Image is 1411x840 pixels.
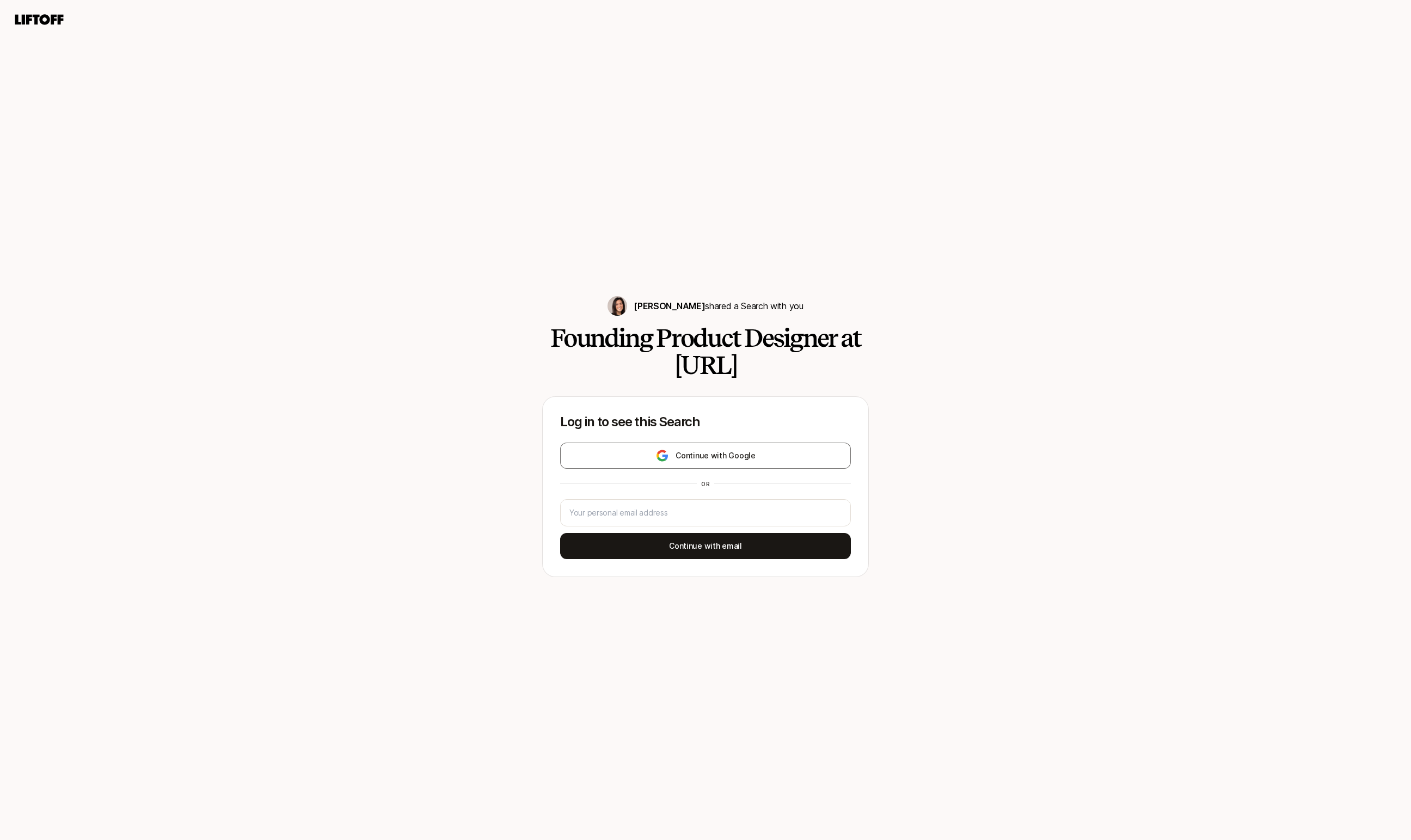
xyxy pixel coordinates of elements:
p: Log in to see this Search [560,414,851,430]
input: Your personal email address [569,506,842,519]
h2: Founding Product Designer at [URL] [542,324,869,379]
button: Continue with email [560,533,851,559]
div: or [697,480,714,488]
img: 71d7b91d_d7cb_43b4_a7ea_a9b2f2cc6e03.jpg [608,296,627,316]
span: [PERSON_NAME] [634,301,705,311]
button: Continue with Google [560,443,851,469]
img: google-logo [655,449,669,462]
p: shared a Search with you [634,299,803,313]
